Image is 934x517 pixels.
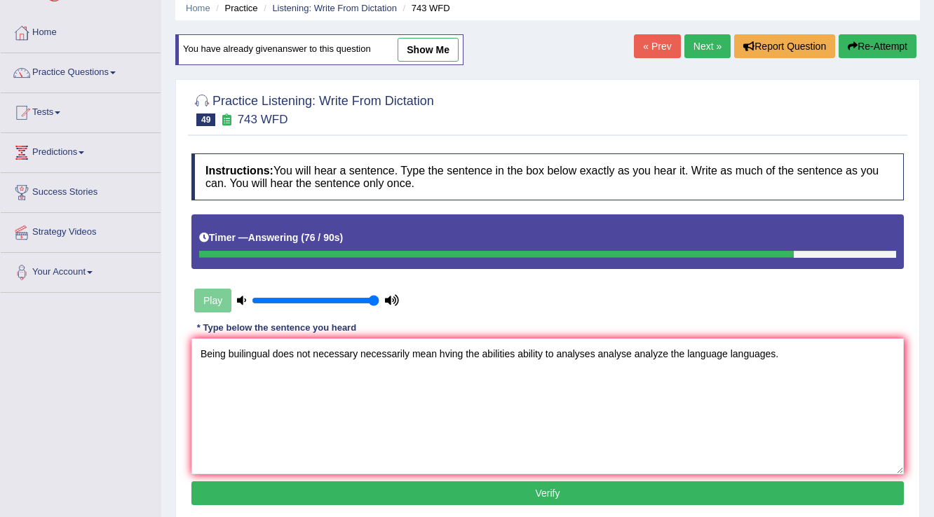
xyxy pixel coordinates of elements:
[186,3,210,13] a: Home
[191,481,904,505] button: Verify
[684,34,731,58] a: Next »
[219,113,233,127] small: Exam occurring question
[340,232,344,243] b: )
[304,232,340,243] b: 76 / 90s
[400,1,450,15] li: 743 WFD
[1,13,161,48] a: Home
[1,93,161,128] a: Tests
[1,133,161,168] a: Predictions
[1,213,161,248] a: Strategy Videos
[1,173,161,208] a: Success Stories
[301,232,304,243] b: (
[196,113,215,126] span: 49
[191,153,904,200] h4: You will hear a sentence. Type the sentence in the box below exactly as you hear it. Write as muc...
[191,91,434,126] h2: Practice Listening: Write From Dictation
[734,34,835,58] button: Report Question
[191,322,362,335] div: * Type below the sentence you heard
[238,113,288,126] small: 743 WFD
[634,34,680,58] a: « Prev
[272,3,397,13] a: Listening: Write From Dictation
[1,253,161,288] a: Your Account
[205,165,273,177] b: Instructions:
[175,34,463,65] div: You have already given answer to this question
[398,38,459,62] a: show me
[1,53,161,88] a: Practice Questions
[839,34,916,58] button: Re-Attempt
[248,232,299,243] b: Answering
[199,233,343,243] h5: Timer —
[212,1,257,15] li: Practice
